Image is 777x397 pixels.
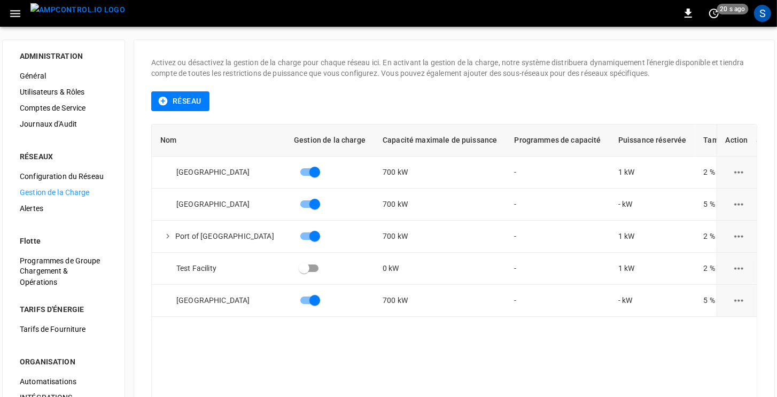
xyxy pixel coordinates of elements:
th: Nom [152,124,285,157]
td: - [506,157,610,189]
span: Configuration du Réseau [20,171,107,182]
td: 700 kW [374,189,506,221]
div: Automatisations [11,373,116,390]
span: Tarifs de Fourniture [20,324,107,335]
th: Puissance réservée [610,124,695,157]
td: - [506,221,610,253]
button: load management options [726,223,752,250]
th: Action [717,124,757,157]
td: 700 kW [374,285,506,317]
button: load management options [726,191,752,217]
td: 700 kW [374,157,506,189]
div: Programmes de Groupe [11,253,116,269]
span: 20 s ago [717,4,749,14]
td: - kW [610,189,695,221]
button: load management options [726,255,752,282]
div: Configuration du Réseau [11,168,116,184]
div: [GEOGRAPHIC_DATA] [160,167,285,177]
button: load management options [726,287,752,314]
div: Tarifs de Fourniture [11,321,116,337]
div: TARIFS D'ÉNERGIE [20,304,107,315]
div: profile-icon [754,5,771,22]
button: load management options [726,159,752,185]
span: Général [20,71,107,82]
td: 0 kW [374,253,506,285]
div: [GEOGRAPHIC_DATA] [160,295,285,306]
span: Chargement & Opérations [20,266,107,288]
div: Général [11,68,116,84]
div: Gestion de la Charge [11,184,116,200]
td: 1 kW [610,157,695,189]
span: Utilisateurs & Rôles [20,87,107,98]
th: Capacité maximale de puissance [374,124,506,157]
th: Gestion de la charge [285,124,374,157]
span: Journaux d'Audit [20,119,107,130]
div: Port of [GEOGRAPHIC_DATA] [160,229,285,244]
span: Programmes de Groupe [20,255,107,267]
td: 1 kW [610,253,695,285]
td: - [506,253,610,285]
div: Journaux d'Audit [11,116,116,132]
td: - kW [610,285,695,317]
td: 1 kW [610,221,695,253]
p: Activez ou désactivez la gestion de la charge pour chaque réseau ici. En activant la gestion de l... [151,57,757,79]
div: [GEOGRAPHIC_DATA] [160,199,285,209]
td: - [506,189,610,221]
td: 700 kW [374,221,506,253]
div: ORGANISATION [20,356,107,367]
button: expand row [160,229,175,244]
div: Test Facility [160,263,285,274]
span: Gestion de la Charge [20,187,107,198]
button: Réseau [151,91,209,111]
div: Flotte [20,236,107,246]
div: Alertes [11,200,116,216]
div: Comptes de Service [11,100,116,116]
button: set refresh interval [705,5,722,22]
div: RÉSEAUX [20,151,107,162]
div: Chargement & Opérations [11,269,116,285]
td: - [506,285,610,317]
div: ADMINISTRATION [20,51,107,61]
span: Automatisations [20,376,107,387]
div: Utilisateurs & Rôles [11,84,116,100]
span: Alertes [20,203,107,214]
span: Comptes de Service [20,103,107,114]
th: Programmes de capacité [506,124,610,157]
img: ampcontrol.io logo [30,3,125,17]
